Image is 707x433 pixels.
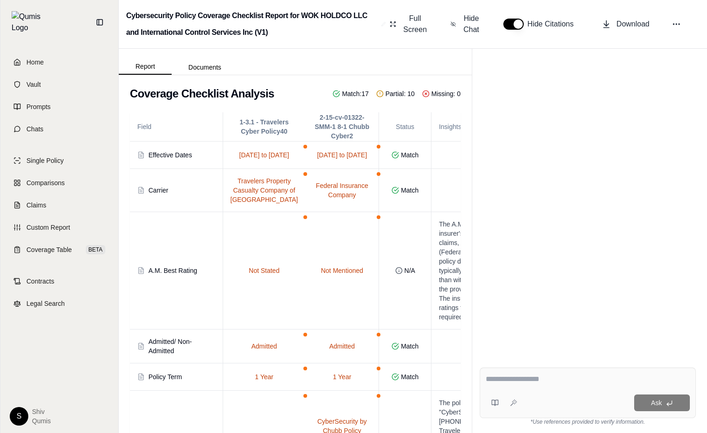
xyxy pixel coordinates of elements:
a: Prompts [6,97,113,117]
a: Chats [6,119,113,139]
img: Qumis Logo [12,11,46,33]
span: Match [401,342,418,351]
span: Chats [26,124,44,134]
span: [DATE] to [DATE] [239,150,289,160]
span: Needs Review [303,333,307,336]
div: Effective Dates [148,150,192,160]
span: 1 Year [333,372,351,381]
div: S [10,407,28,426]
span: Needs Review [377,367,380,370]
span: Needs Review [377,172,380,176]
a: Comparisons [6,173,113,193]
span: Coverage Table [26,245,72,254]
div: Admitted/ Non-Admitted [148,337,215,355]
h2: Cybersecurity Policy Coverage Checklist Report for WOK HOLDCO LLC and International Control Servi... [126,7,378,41]
span: Match: 17 [333,89,369,98]
div: Carrier [148,186,168,195]
button: Documents [172,60,238,75]
span: Prompts [26,102,51,111]
span: Match [401,186,418,195]
span: Needs Review [303,394,307,398]
span: Contracts [26,277,54,286]
div: A.M. Best Rating [148,266,197,275]
span: 1-3.1 - Travelers Cyber Policy40 [231,117,298,136]
span: Single Policy [26,156,64,165]
span: Home [26,58,44,67]
p: The A.M. Best rating, a key indicator of an insurer's financial strength and ability to pay claim... [439,220,578,322]
span: Not Stated [249,266,279,275]
span: Custom Report [26,223,70,232]
span: Match [401,372,418,381]
button: Report [119,59,172,75]
span: [DATE] to [DATE] [317,150,367,160]
span: Missing: 0 [422,89,461,98]
th: Status [379,112,431,142]
th: Field [130,112,223,142]
span: 1 Year [255,372,274,381]
span: Comparisons [26,178,64,187]
a: Custom Report [6,217,113,238]
span: Needs Review [303,215,307,219]
span: Admitted [251,342,277,351]
span: Needs Review [377,394,380,398]
a: Home [6,52,113,72]
span: Needs Review [303,145,307,149]
span: Legal Search [26,299,65,308]
span: Claims [26,200,46,210]
span: Needs Review [303,172,307,176]
button: Full Screen [386,9,432,39]
span: Needs Review [303,367,307,370]
span: Hide Citations [527,19,579,30]
span: N/A [405,266,415,275]
span: Travelers Property Casualty Company of [GEOGRAPHIC_DATA] [231,176,298,204]
span: Match [401,150,418,160]
span: Needs Review [377,145,380,149]
a: Claims [6,195,113,215]
span: Not Mentioned [321,266,363,275]
div: Policy Term [148,372,182,381]
span: Partial: 10 [376,89,415,98]
span: Vault [26,80,41,89]
div: *Use references provided to verify information. [480,418,696,426]
a: Contracts [6,271,113,291]
span: Federal Insurance Company [313,181,371,200]
span: Hide Chat [462,13,481,35]
a: Single Policy [6,150,113,171]
span: BETA [86,245,105,254]
span: Full Screen [402,13,428,35]
a: Vault [6,74,113,95]
th: Insights [431,112,586,142]
a: Legal Search [6,293,113,314]
span: Ask [651,399,662,407]
span: Needs Review [377,333,380,336]
span: Needs Review [377,215,380,219]
a: Coverage TableBETA [6,239,113,260]
button: Download [598,15,653,33]
span: Download [617,19,649,30]
button: Collapse sidebar [92,15,107,30]
span: 2-15-cv-01322-SMM-1 8-1 Chubb Cyber2 [313,113,371,141]
button: Hide Chat [447,9,485,39]
span: Admitted [329,342,355,351]
span: Qumis [32,416,51,426]
span: Shiv [32,407,51,416]
h2: Coverage Checklist Analysis [130,86,274,101]
button: Ask [634,394,690,411]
